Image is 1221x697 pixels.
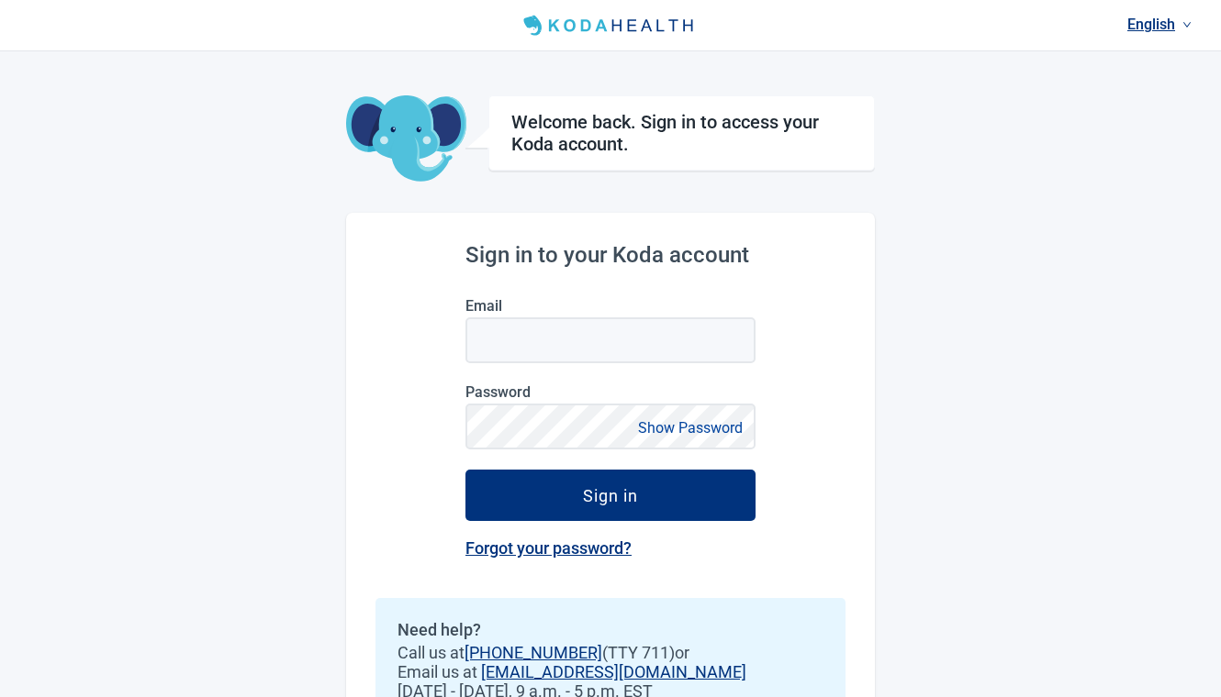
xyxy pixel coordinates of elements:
label: Password [465,383,756,401]
button: Sign in [465,470,756,521]
h1: Welcome back. Sign in to access your Koda account. [511,111,852,155]
span: down [1182,20,1192,29]
span: Email us at [398,662,823,681]
label: Email [465,297,756,315]
h2: Sign in to your Koda account [465,242,756,268]
button: Show Password [633,415,748,440]
a: [EMAIL_ADDRESS][DOMAIN_NAME] [481,662,746,681]
a: Forgot your password? [465,538,632,558]
img: Koda Elephant [346,95,466,183]
h2: Need help? [398,620,823,639]
img: Koda Health [516,11,705,40]
a: Current language: English [1120,9,1199,39]
span: Call us at (TTY 711) or [398,643,823,662]
div: Sign in [583,486,638,504]
a: [PHONE_NUMBER] [465,643,602,662]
